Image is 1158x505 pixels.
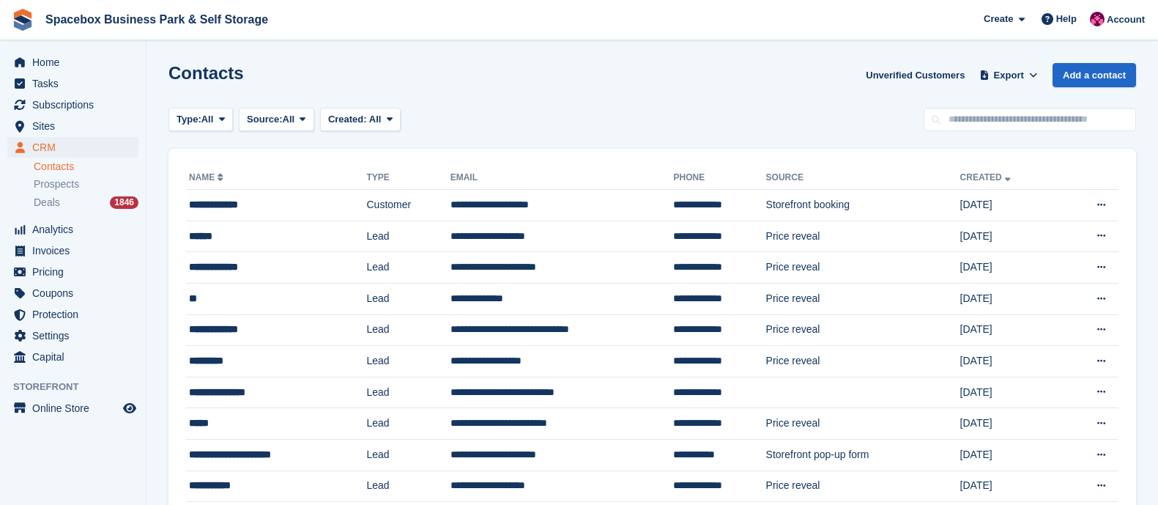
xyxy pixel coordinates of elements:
[366,314,450,346] td: Lead
[189,172,226,183] a: Name
[366,439,450,471] td: Lead
[766,221,960,252] td: Price reveal
[766,471,960,502] td: Price reveal
[12,9,34,31] img: stora-icon-8386f47178a22dfd0bd8f6a31ec36ba5ce8667c1dd55bd0f319d3a0aa187defe.svg
[366,346,450,377] td: Lead
[34,195,138,210] a: Deals 1846
[1107,12,1145,27] span: Account
[328,114,367,125] span: Created:
[766,314,960,346] td: Price reveal
[369,114,382,125] span: All
[34,196,60,210] span: Deals
[34,160,138,174] a: Contacts
[32,398,120,419] span: Online Store
[994,68,1024,83] span: Export
[32,283,120,303] span: Coupons
[168,63,244,83] h1: Contacts
[366,377,450,408] td: Lead
[960,377,1061,408] td: [DATE]
[32,137,120,158] span: CRM
[32,95,120,115] span: Subscriptions
[960,221,1061,252] td: [DATE]
[7,95,138,115] a: menu
[673,166,765,190] th: Phone
[32,325,120,346] span: Settings
[960,172,1014,183] a: Created
[247,112,282,127] span: Source:
[7,283,138,303] a: menu
[766,283,960,314] td: Price reveal
[283,112,295,127] span: All
[766,408,960,440] td: Price reveal
[201,112,214,127] span: All
[960,252,1061,284] td: [DATE]
[976,63,1041,87] button: Export
[32,240,120,261] span: Invoices
[7,116,138,136] a: menu
[366,221,450,252] td: Lead
[766,252,960,284] td: Price reveal
[366,190,450,221] td: Customer
[34,177,79,191] span: Prospects
[32,347,120,367] span: Capital
[239,108,314,132] button: Source: All
[450,166,674,190] th: Email
[32,73,120,94] span: Tasks
[32,219,120,240] span: Analytics
[1090,12,1105,26] img: Avishka Chauhan
[1053,63,1136,87] a: Add a contact
[7,398,138,419] a: menu
[40,7,274,32] a: Spacebox Business Park & Self Storage
[7,240,138,261] a: menu
[32,262,120,282] span: Pricing
[960,314,1061,346] td: [DATE]
[7,73,138,94] a: menu
[7,325,138,346] a: menu
[1056,12,1077,26] span: Help
[32,304,120,325] span: Protection
[960,408,1061,440] td: [DATE]
[32,52,120,73] span: Home
[366,408,450,440] td: Lead
[7,219,138,240] a: menu
[960,346,1061,377] td: [DATE]
[766,439,960,471] td: Storefront pop-up form
[960,439,1061,471] td: [DATE]
[13,380,146,394] span: Storefront
[110,196,138,209] div: 1846
[860,63,970,87] a: Unverified Customers
[366,471,450,502] td: Lead
[366,283,450,314] td: Lead
[960,471,1061,502] td: [DATE]
[366,252,450,284] td: Lead
[960,190,1061,221] td: [DATE]
[7,52,138,73] a: menu
[34,177,138,192] a: Prospects
[7,137,138,158] a: menu
[766,190,960,221] td: Storefront booking
[766,166,960,190] th: Source
[7,304,138,325] a: menu
[320,108,401,132] button: Created: All
[121,399,138,417] a: Preview store
[366,166,450,190] th: Type
[32,116,120,136] span: Sites
[177,112,201,127] span: Type:
[7,347,138,367] a: menu
[766,346,960,377] td: Price reveal
[984,12,1013,26] span: Create
[960,283,1061,314] td: [DATE]
[7,262,138,282] a: menu
[168,108,233,132] button: Type: All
